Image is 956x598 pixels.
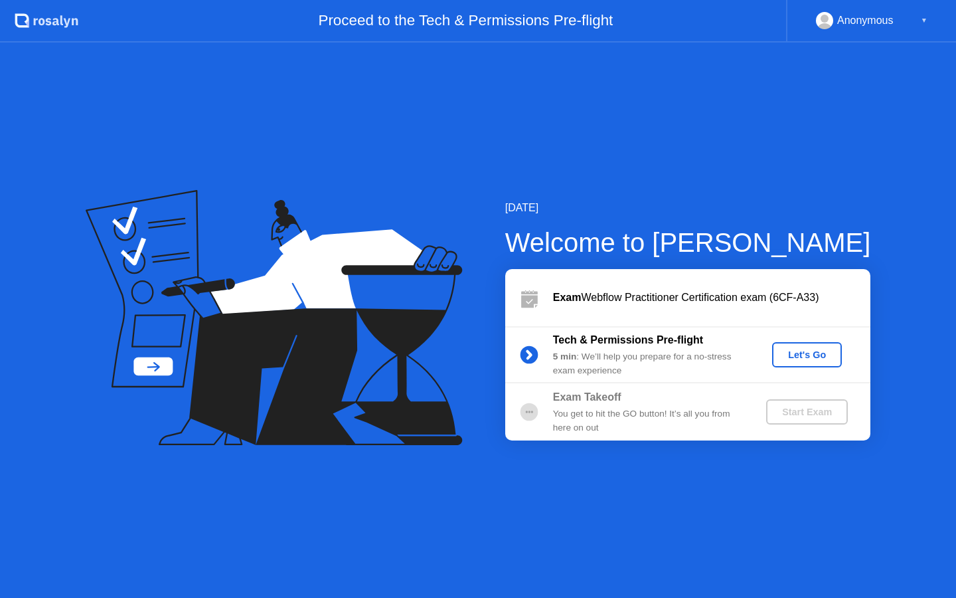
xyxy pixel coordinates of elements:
div: Start Exam [771,407,842,417]
div: Welcome to [PERSON_NAME] [505,223,871,262]
div: [DATE] [505,200,871,216]
div: Anonymous [837,12,894,29]
b: Exam Takeoff [553,391,621,403]
div: ▼ [921,12,927,29]
div: : We’ll help you prepare for a no-stress exam experience [553,350,744,377]
button: Start Exam [766,399,848,425]
b: 5 min [553,351,577,361]
b: Exam [553,292,582,303]
div: Let's Go [777,349,836,360]
b: Tech & Permissions Pre-flight [553,334,703,346]
div: Webflow Practitioner Certification exam (6CF-A33) [553,290,870,306]
div: You get to hit the GO button! It’s all you from here on out [553,407,744,435]
button: Let's Go [772,342,842,367]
